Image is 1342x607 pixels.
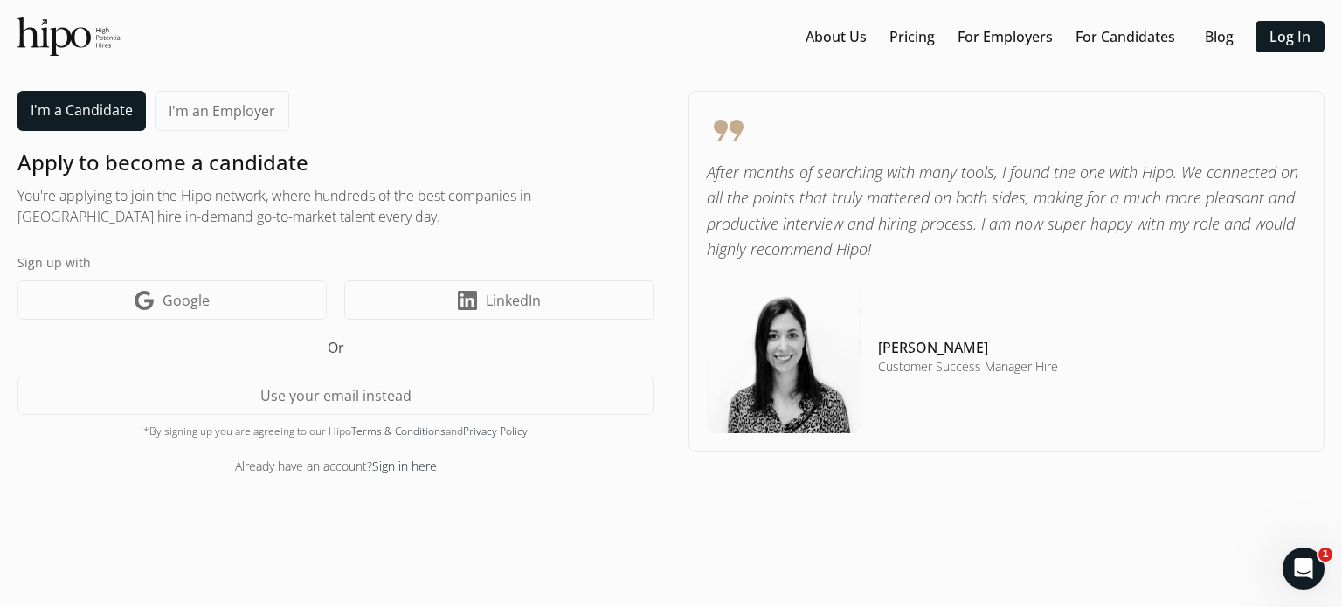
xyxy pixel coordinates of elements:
[707,279,861,433] img: testimonial-image
[707,160,1306,262] p: After months of searching with many tools, I found the one with Hipo. We connected on all the poi...
[155,91,289,131] a: I'm an Employer
[951,21,1060,52] button: For Employers
[958,26,1053,47] a: For Employers
[17,148,654,176] h1: Apply to become a candidate
[463,424,528,438] a: Privacy Policy
[889,26,935,47] a: Pricing
[372,458,437,474] a: Sign in here
[1205,26,1234,47] a: Blog
[799,21,874,52] button: About Us
[351,424,446,438] a: Terms & Conditions
[878,358,1058,376] h5: Customer Success Manager Hire
[806,26,867,47] a: About Us
[1256,21,1325,52] button: Log In
[17,376,654,415] button: Use your email instead
[1318,548,1332,562] span: 1
[882,21,942,52] button: Pricing
[17,17,121,56] img: official-logo
[1069,21,1182,52] button: For Candidates
[1076,26,1175,47] a: For Candidates
[486,290,541,311] span: LinkedIn
[17,185,654,227] h2: You're applying to join the Hipo network, where hundreds of the best companies in [GEOGRAPHIC_DAT...
[17,337,654,358] h5: Or
[17,424,654,439] div: *By signing up you are agreeing to our Hipo and
[878,337,1058,358] h4: [PERSON_NAME]
[707,109,1306,151] span: format_quote
[1191,21,1247,52] button: Blog
[1269,26,1311,47] a: Log In
[17,280,327,320] a: Google
[1283,548,1325,590] iframe: Intercom live chat
[17,253,654,272] label: Sign up with
[344,280,654,320] a: LinkedIn
[17,457,654,475] div: Already have an account?
[163,290,210,311] span: Google
[17,91,146,131] a: I'm a Candidate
